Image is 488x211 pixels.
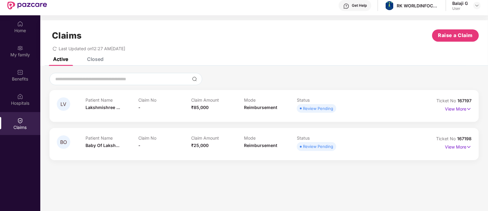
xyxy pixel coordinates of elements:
img: whatsapp%20image%202024-01-05%20at%2011.24.52%20am.jpeg [385,1,394,10]
span: Baby Of Laksh... [86,143,119,148]
span: ₹85,000 [191,105,209,110]
img: svg+xml;base64,PHN2ZyBpZD0iSG9tZSIgeG1sbnM9Imh0dHA6Ly93d3cudzMub3JnLzIwMDAvc3ZnIiB3aWR0aD0iMjAiIG... [17,21,23,27]
p: View More [445,142,472,150]
span: Ticket No [436,136,457,141]
p: Claim Amount [191,135,244,141]
span: redo [53,46,57,51]
p: View More [445,104,472,112]
p: Claim No [138,97,191,103]
img: New Pazcare Logo [7,2,47,9]
div: User [452,6,468,11]
p: Status [297,97,350,103]
div: Review Pending [303,105,333,111]
div: Get Help [352,3,367,8]
span: - [138,143,140,148]
img: svg+xml;base64,PHN2ZyBpZD0iU2VhcmNoLTMyeDMyIiB4bWxucz0iaHR0cDovL3d3dy53My5vcmcvMjAwMC9zdmciIHdpZH... [192,77,197,81]
span: Reimbursement [244,105,277,110]
div: Active [53,56,68,62]
img: svg+xml;base64,PHN2ZyBpZD0iQmVuZWZpdHMiIHhtbG5zPSJodHRwOi8vd3d3LnczLm9yZy8yMDAwL3N2ZyIgd2lkdGg9Ij... [17,69,23,75]
span: Last Updated on 12:27 AM[DATE] [59,46,125,51]
span: BO [60,140,67,145]
span: ₹25,000 [191,143,209,148]
img: svg+xml;base64,PHN2ZyBpZD0iSGVscC0zMngzMiIgeG1sbnM9Imh0dHA6Ly93d3cudzMub3JnLzIwMDAvc3ZnIiB3aWR0aD... [343,3,349,9]
p: Patient Name [86,97,138,103]
button: Raise a Claim [432,29,479,42]
p: Mode [244,135,297,141]
span: 167197 [457,98,472,103]
p: Status [297,135,350,141]
span: Lakshmishree ... [86,105,120,110]
span: LV [61,102,67,107]
p: Claim No [138,135,191,141]
div: Balaji G [452,0,468,6]
span: - [138,105,140,110]
img: svg+xml;base64,PHN2ZyBpZD0iSG9zcGl0YWxzIiB4bWxucz0iaHR0cDovL3d3dy53My5vcmcvMjAwMC9zdmciIHdpZHRoPS... [17,93,23,100]
span: 167198 [457,136,472,141]
div: Review Pending [303,143,333,149]
img: svg+xml;base64,PHN2ZyB3aWR0aD0iMjAiIGhlaWdodD0iMjAiIHZpZXdCb3g9IjAgMCAyMCAyMCIgZmlsbD0ibm9uZSIgeG... [17,45,23,51]
p: Mode [244,97,297,103]
div: Closed [87,56,104,62]
img: svg+xml;base64,PHN2ZyB4bWxucz0iaHR0cDovL3d3dy53My5vcmcvMjAwMC9zdmciIHdpZHRoPSIxNyIgaGVpZ2h0PSIxNy... [466,144,472,150]
img: svg+xml;base64,PHN2ZyB4bWxucz0iaHR0cDovL3d3dy53My5vcmcvMjAwMC9zdmciIHdpZHRoPSIxNyIgaGVpZ2h0PSIxNy... [466,106,472,112]
h1: Claims [52,30,82,41]
img: svg+xml;base64,PHN2ZyBpZD0iRHJvcGRvd24tMzJ4MzIiIHhtbG5zPSJodHRwOi8vd3d3LnczLm9yZy8yMDAwL3N2ZyIgd2... [475,3,479,8]
span: Raise a Claim [438,32,473,39]
p: Patient Name [86,135,138,141]
span: Ticket No [436,98,457,103]
p: Claim Amount [191,97,244,103]
img: svg+xml;base64,PHN2ZyBpZD0iQ2xhaW0iIHhtbG5zPSJodHRwOi8vd3d3LnczLm9yZy8yMDAwL3N2ZyIgd2lkdGg9IjIwIi... [17,118,23,124]
span: Reimbursement [244,143,277,148]
div: RK WORLDINFOCOM PRIVATE LIMITED [397,3,439,9]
